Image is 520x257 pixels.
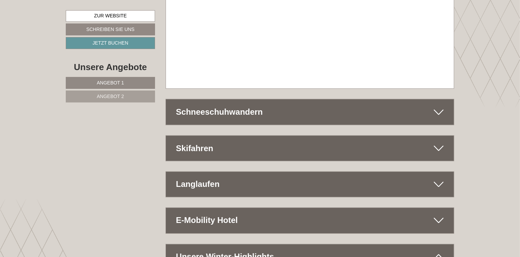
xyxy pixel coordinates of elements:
[97,94,124,99] span: Angebot 2
[66,61,155,74] div: Unsere Angebote
[166,136,454,161] div: Skifahren
[66,37,155,49] a: Jetzt buchen
[166,172,454,197] div: Langlaufen
[66,10,155,22] a: Zur Website
[166,99,454,125] div: Schneeschuhwandern
[97,80,124,85] span: Angebot 1
[66,23,155,35] a: Schreiben Sie uns
[166,208,454,233] div: E-Mobility Hotel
